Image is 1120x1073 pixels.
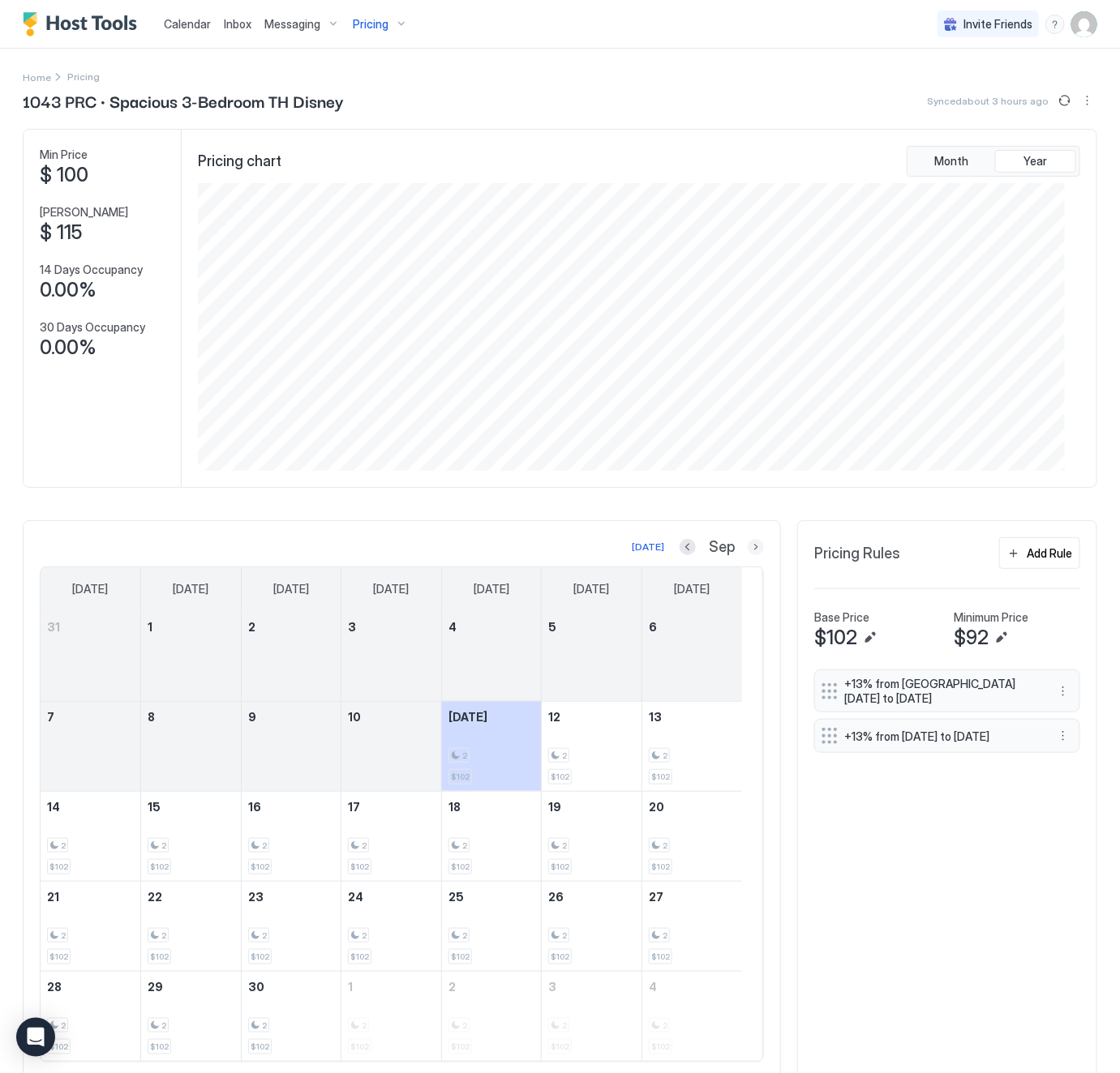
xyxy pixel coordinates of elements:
button: Year [995,150,1076,173]
span: 2 [362,930,367,941]
span: 24 [348,890,363,904]
span: 16 [248,800,261,814]
a: Monday [157,567,225,611]
span: 2 [562,930,567,941]
span: 14 Days Occupancy [40,263,143,277]
span: 21 [47,890,59,904]
span: [DATE] [674,582,710,596]
td: September 8, 2025 [141,701,242,791]
td: September 26, 2025 [542,881,642,971]
div: Breadcrumb [23,68,51,85]
td: September 29, 2025 [141,971,242,1061]
a: September 3, 2025 [341,612,441,642]
span: Calendar [164,17,211,31]
span: 3 [348,620,356,634]
span: 2 [248,620,255,634]
span: 0.00% [40,336,97,360]
span: 2 [161,840,166,851]
span: $ 115 [40,220,82,245]
span: 2 [663,930,667,941]
td: September 17, 2025 [341,791,442,881]
span: $102 [251,861,269,872]
span: 8 [148,710,155,724]
a: August 31, 2025 [41,612,140,642]
div: [DATE] [632,540,664,554]
td: September 9, 2025 [241,701,341,791]
td: September 23, 2025 [241,881,341,971]
span: 28 [47,980,62,994]
span: $102 [451,861,470,872]
a: September 1, 2025 [141,612,241,642]
button: More options [1078,91,1097,110]
td: September 4, 2025 [441,612,542,702]
a: Friday [558,567,626,611]
span: 29 [148,980,163,994]
div: User profile [1071,11,1097,37]
td: August 31, 2025 [41,612,141,702]
button: Add Rule [999,537,1080,569]
span: 4 [649,980,657,994]
span: $ 100 [40,163,88,187]
td: September 19, 2025 [542,791,642,881]
span: 2 [562,840,567,851]
td: October 1, 2025 [341,971,442,1061]
span: 2 [663,840,667,851]
td: September 27, 2025 [642,881,742,971]
a: Thursday [457,567,526,611]
span: 2 [61,1020,66,1031]
a: Tuesday [257,567,325,611]
td: September 11, 2025 [441,701,542,791]
span: Base Price [814,610,869,625]
td: September 6, 2025 [642,612,742,702]
td: September 13, 2025 [642,701,742,791]
span: $102 [251,1041,269,1052]
a: September 21, 2025 [41,882,140,912]
a: Calendar [164,15,211,32]
span: Home [23,71,51,83]
span: 2 [161,1020,166,1031]
span: +13% from [DATE] to [DATE] [844,729,1037,744]
a: September 28, 2025 [41,972,140,1002]
span: [DATE] [574,582,610,596]
span: $102 [451,951,470,962]
td: September 15, 2025 [141,791,242,881]
a: Sunday [57,567,125,611]
td: September 3, 2025 [341,612,442,702]
a: September 29, 2025 [141,972,241,1002]
span: 2 [448,980,456,994]
a: September 24, 2025 [341,882,441,912]
a: September 18, 2025 [442,792,542,822]
a: October 2, 2025 [442,972,542,1002]
span: Invite Friends [963,17,1032,32]
span: 6 [649,620,657,634]
span: $102 [651,951,670,962]
span: 14 [47,800,60,814]
span: Pricing [353,17,388,32]
button: More options [1053,682,1073,701]
span: 15 [148,800,161,814]
div: Add Rule [1027,545,1072,562]
a: September 6, 2025 [642,612,742,642]
span: $102 [150,951,169,962]
span: 3 [548,980,556,994]
span: 20 [649,800,664,814]
td: September 18, 2025 [441,791,542,881]
a: September 20, 2025 [642,792,742,822]
span: Messaging [264,17,320,32]
span: 18 [448,800,461,814]
button: More options [1053,726,1073,746]
span: 2 [61,840,66,851]
span: 9 [248,710,256,724]
span: Month [934,154,968,169]
span: [DATE] [273,582,309,596]
span: 7 [47,710,54,724]
span: $102 [49,1041,68,1052]
span: $102 [451,772,470,782]
span: $102 [49,951,68,962]
a: Inbox [224,15,251,32]
span: 10 [348,710,361,724]
div: menu [1053,682,1073,701]
span: $102 [551,951,569,962]
a: September 8, 2025 [141,702,241,732]
span: 30 [248,980,264,994]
